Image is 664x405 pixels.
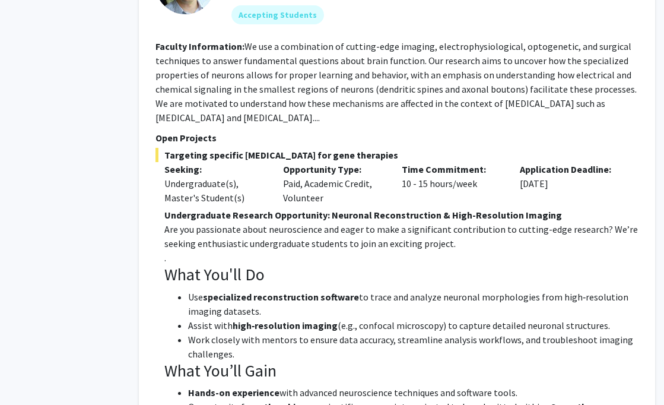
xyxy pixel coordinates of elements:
fg-read-more: We use a combination of cutting-edge imaging, electrophysiological, optogenetic, and surgical tec... [155,40,637,124]
li: Assist with (e.g., confocal microscopy) to capture detailed neuronal structures. [188,318,638,333]
p: Are you passionate about neuroscience and eager to make a significant contribution to cutting-edg... [164,222,638,251]
li: with advanced neuroscience techniques and software tools. [188,385,638,400]
div: Undergraduate(s), Master's Student(s) [164,176,265,205]
li: Work closely with mentors to ensure data accuracy, streamline analysis workflows, and troubleshoo... [188,333,638,361]
strong: Undergraduate Research Opportunity: Neuronal Reconstruction & High-Resolution Imaging [164,209,562,221]
p: Seeking: [164,162,265,176]
p: Opportunity Type: [283,162,384,176]
div: Paid, Academic Credit, Volunteer [274,162,393,205]
strong: high‐resolution imaging [233,319,338,331]
h3: What You’ll Gain [164,361,638,381]
iframe: Chat [9,352,50,396]
div: 10 - 15 hours/week [393,162,511,205]
strong: Hands-on experience [188,387,279,398]
span: Targeting specific [MEDICAL_DATA] for gene therapies [155,148,638,162]
div: [DATE] [511,162,630,205]
p: Time Commitment: [402,162,503,176]
p: Application Deadline: [520,162,621,176]
strong: specialized reconstruction software [203,291,359,303]
li: Use to trace and analyze neuronal morphologies from high‐resolution imaging datasets. [188,290,638,318]
mat-chip: Accepting Students [231,5,324,24]
p: Open Projects [155,131,638,145]
p: . [164,251,638,265]
b: Faculty Information: [155,40,244,52]
h3: What You'll Do [164,265,638,285]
